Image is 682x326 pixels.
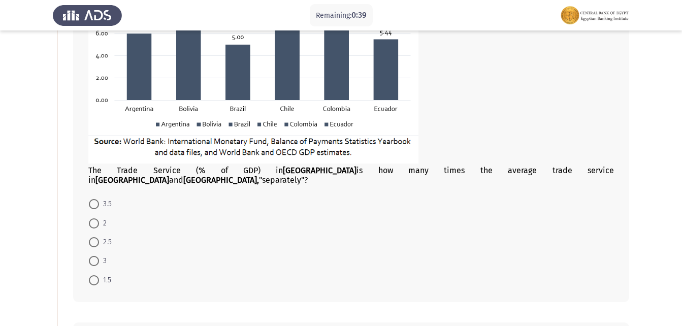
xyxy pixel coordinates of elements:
[99,198,112,210] span: 3.5
[99,274,111,286] span: 1.5
[53,1,122,29] img: Assess Talent Management logo
[183,175,259,185] b: [GEOGRAPHIC_DATA],
[99,236,112,248] span: 2.5
[316,9,367,22] p: Remaining:
[560,1,629,29] img: Assessment logo of EBI Analytical Thinking FOCUS Assessment EN
[95,175,169,185] b: [GEOGRAPHIC_DATA]
[283,166,356,175] b: [GEOGRAPHIC_DATA]
[351,10,367,20] span: 0:39
[99,255,107,267] span: 3
[99,217,107,230] span: 2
